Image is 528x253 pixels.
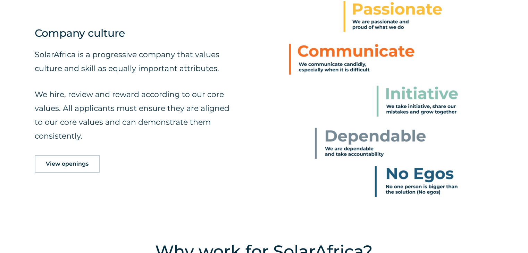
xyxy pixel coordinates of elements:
a: View openings [35,155,100,173]
span: SolarAfrica is a progressive company that values culture and skill as equally important attributes. [35,50,219,73]
span: We hire, review and reward according to our core values. All applicants must ensure they are alig... [35,90,229,141]
span: View openings [46,161,89,167]
h4: Company culture [35,25,236,41]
